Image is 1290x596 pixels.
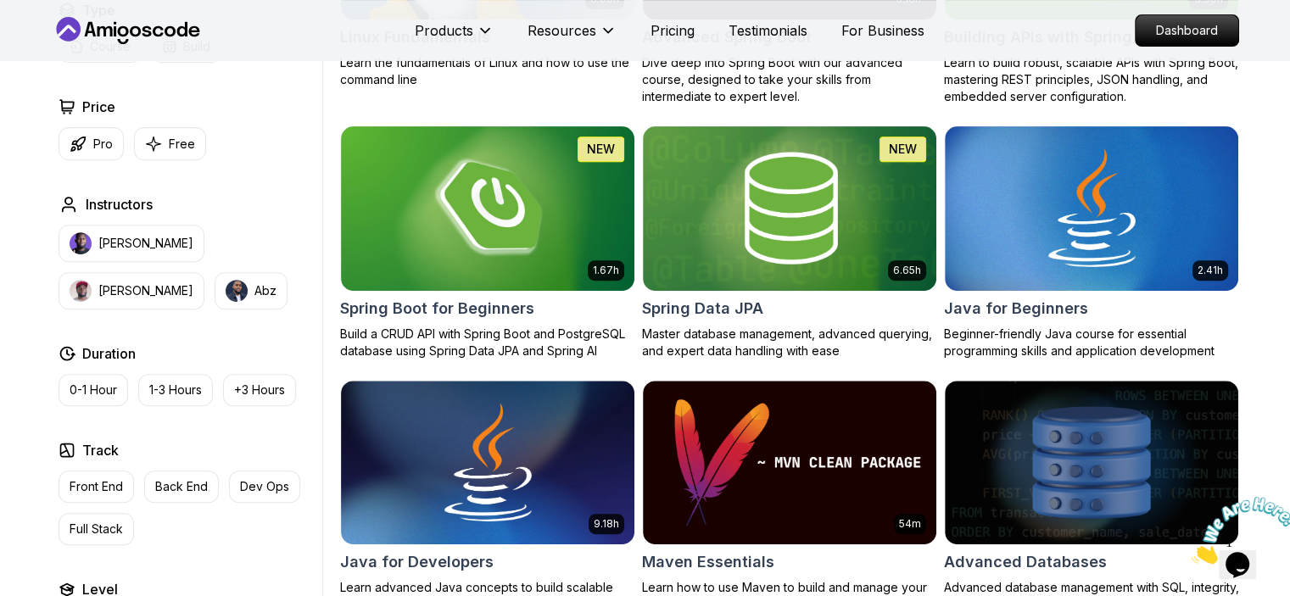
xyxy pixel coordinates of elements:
p: 6.65h [893,264,921,277]
h2: Advanced Databases [944,550,1107,574]
p: [PERSON_NAME] [98,282,193,299]
p: Pro [93,136,113,153]
a: For Business [841,20,924,41]
p: 2.41h [1198,264,1223,277]
p: Free [169,136,195,153]
h2: Instructors [86,194,153,214]
img: Maven Essentials card [643,381,936,545]
p: NEW [889,141,917,158]
button: +3 Hours [223,374,296,406]
p: 0-1 Hour [70,382,117,398]
a: Spring Data JPA card6.65hNEWSpring Data JPAMaster database management, advanced querying, and exp... [642,125,937,359]
span: 1 [7,7,14,21]
button: 0-1 Hour [59,374,128,406]
p: Full Stack [70,521,123,538]
p: Dev Ops [240,478,289,495]
a: Spring Boot for Beginners card1.67hNEWSpring Boot for BeginnersBuild a CRUD API with Spring Boot ... [340,125,635,359]
button: instructor imgAbz [215,272,288,309]
p: NEW [587,141,615,158]
h2: Spring Data JPA [642,297,763,320]
p: Abz [254,282,276,299]
img: instructor img [226,280,248,302]
button: instructor img[PERSON_NAME] [59,272,204,309]
p: Dashboard [1136,15,1238,46]
p: Resources [528,20,596,41]
img: Spring Data JPA card [643,126,936,291]
p: Beginner-friendly Java course for essential programming skills and application development [944,326,1239,359]
h2: Java for Developers [340,550,494,574]
a: Java for Beginners card2.41hJava for BeginnersBeginner-friendly Java course for essential program... [944,125,1239,359]
button: Pro [59,127,124,160]
button: 1-3 Hours [138,374,213,406]
button: Resources [528,20,617,54]
p: 9.18h [594,517,619,531]
button: Full Stack [59,513,134,545]
a: Dashboard [1135,14,1239,47]
h2: Duration [82,343,136,364]
h2: Price [82,97,115,117]
img: Java for Beginners card [945,126,1238,291]
p: Build a CRUD API with Spring Boot and PostgreSQL database using Spring Data JPA and Spring AI [340,326,635,359]
img: Chat attention grabber [7,7,112,74]
h2: Java for Beginners [944,297,1088,320]
iframe: chat widget [1185,490,1290,571]
p: Master database management, advanced querying, and expert data handling with ease [642,326,937,359]
p: Dive deep into Spring Boot with our advanced course, designed to take your skills from intermedia... [642,54,937,105]
h2: Track [82,440,119,460]
p: Products [415,20,473,41]
p: 1-3 Hours [149,382,202,398]
button: Free [134,127,206,160]
p: [PERSON_NAME] [98,235,193,252]
p: +3 Hours [234,382,285,398]
p: Learn to build robust, scalable APIs with Spring Boot, mastering REST principles, JSON handling, ... [944,54,1239,105]
img: instructor img [70,232,92,254]
img: Spring Boot for Beginners card [341,126,634,291]
img: Java for Developers card [341,381,634,545]
button: instructor img[PERSON_NAME] [59,225,204,262]
button: Front End [59,471,134,503]
h2: Maven Essentials [642,550,774,574]
a: Pricing [651,20,695,41]
p: Learn the fundamentals of Linux and how to use the command line [340,54,635,88]
button: Dev Ops [229,471,300,503]
img: Advanced Databases card [945,381,1238,545]
img: instructor img [70,280,92,302]
p: 1.67h [593,264,619,277]
h2: Spring Boot for Beginners [340,297,534,320]
button: Back End [144,471,219,503]
p: 54m [899,517,921,531]
button: Products [415,20,494,54]
a: Testimonials [729,20,807,41]
p: Back End [155,478,208,495]
p: Front End [70,478,123,495]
